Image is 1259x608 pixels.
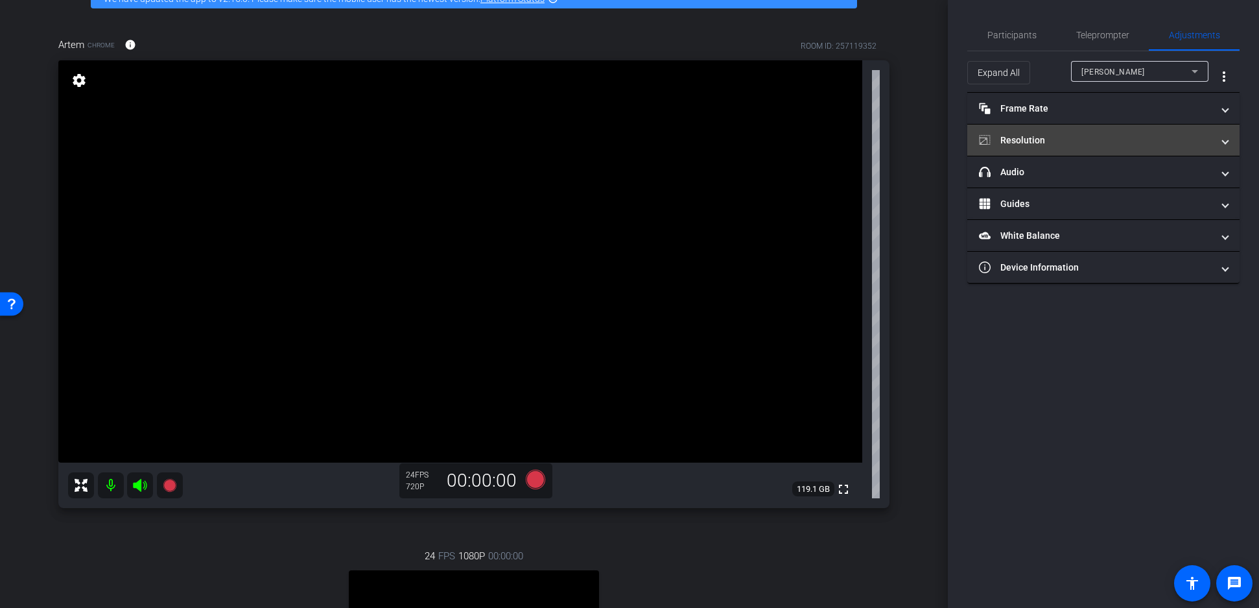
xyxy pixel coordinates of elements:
span: FPS [438,549,455,563]
span: 24 [425,549,435,563]
mat-panel-title: Frame Rate [979,102,1212,116]
mat-expansion-panel-header: Device Information [967,252,1240,283]
mat-panel-title: White Balance [979,229,1212,243]
button: More Options for Adjustments Panel [1208,61,1240,92]
div: ROOM ID: 257119352 [801,40,877,52]
mat-icon: more_vert [1216,69,1232,84]
div: 00:00:00 [438,470,525,492]
mat-icon: fullscreen [836,481,851,497]
mat-panel-title: Device Information [979,261,1212,274]
span: 1080P [458,549,485,563]
mat-expansion-panel-header: White Balance [967,220,1240,251]
span: FPS [415,470,429,480]
mat-icon: settings [70,73,88,88]
mat-panel-title: Resolution [979,134,1212,147]
span: Adjustments [1169,30,1220,40]
span: Participants [987,30,1037,40]
div: 24 [406,470,438,480]
span: Chrome [88,40,115,50]
mat-expansion-panel-header: Audio [967,156,1240,188]
mat-expansion-panel-header: Resolution [967,125,1240,156]
span: 00:00:00 [488,549,523,563]
mat-panel-title: Audio [979,165,1212,179]
mat-icon: message [1227,576,1242,591]
mat-panel-title: Guides [979,197,1212,211]
mat-icon: info [124,39,136,51]
span: Expand All [978,60,1020,85]
span: [PERSON_NAME] [1081,67,1145,77]
mat-expansion-panel-header: Guides [967,188,1240,219]
button: Expand All [967,61,1030,84]
mat-expansion-panel-header: Frame Rate [967,93,1240,124]
mat-icon: accessibility [1184,576,1200,591]
div: 720P [406,481,438,492]
span: Artem [58,38,84,52]
span: Teleprompter [1076,30,1129,40]
span: 119.1 GB [792,481,834,497]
